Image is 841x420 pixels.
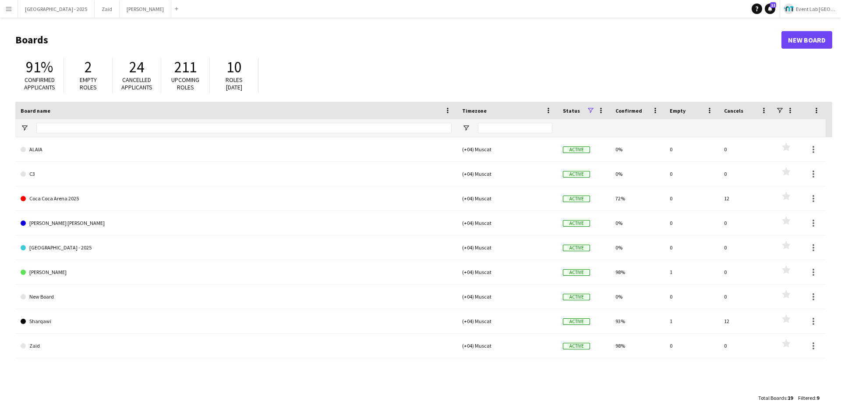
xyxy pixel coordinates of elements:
[457,260,558,284] div: (+04) Muscat
[563,146,590,153] span: Active
[610,235,664,260] div: 0%
[563,171,590,178] span: Active
[95,0,120,18] button: Zaid
[563,269,590,276] span: Active
[171,76,199,91] span: Upcoming roles
[457,211,558,235] div: (+04) Muscat
[21,211,452,235] a: [PERSON_NAME] [PERSON_NAME]
[781,31,832,49] a: New Board
[457,309,558,333] div: (+04) Muscat
[770,2,776,8] span: 11
[664,137,719,161] div: 0
[21,107,50,114] span: Board name
[610,211,664,235] div: 0%
[798,395,815,401] span: Filtered
[798,389,819,406] div: :
[36,123,452,133] input: Board name Filter Input
[85,57,92,77] span: 2
[758,389,793,406] div: :
[80,76,97,91] span: Empty roles
[765,4,775,14] a: 11
[664,334,719,358] div: 0
[664,211,719,235] div: 0
[457,186,558,210] div: (+04) Muscat
[24,76,55,91] span: Confirmed applicants
[21,124,28,132] button: Open Filter Menu
[664,260,719,284] div: 1
[174,57,197,77] span: 211
[664,162,719,186] div: 0
[796,6,837,12] span: Event Lab [GEOGRAPHIC_DATA]
[563,245,590,251] span: Active
[121,76,152,91] span: Cancelled applicants
[670,107,686,114] span: Empty
[615,107,642,114] span: Confirmed
[563,318,590,325] span: Active
[21,334,452,358] a: Zaid
[719,309,773,333] div: 12
[719,186,773,210] div: 12
[21,186,452,211] a: Coca Coca Arena 2025
[563,107,580,114] span: Status
[719,260,773,284] div: 0
[610,309,664,333] div: 93%
[563,196,590,202] span: Active
[462,107,487,114] span: Timezone
[664,235,719,260] div: 0
[457,334,558,358] div: (+04) Muscat
[816,395,819,401] span: 9
[21,162,452,186] a: C3
[719,334,773,358] div: 0
[21,285,452,309] a: New Board
[610,162,664,186] div: 0%
[26,57,53,77] span: 91%
[457,235,558,260] div: (+04) Muscat
[719,285,773,309] div: 0
[610,334,664,358] div: 98%
[664,285,719,309] div: 0
[719,235,773,260] div: 0
[18,0,95,18] button: [GEOGRAPHIC_DATA] - 2025
[719,211,773,235] div: 0
[129,57,144,77] span: 24
[120,0,171,18] button: [PERSON_NAME]
[788,395,793,401] span: 19
[724,107,743,114] span: Cancels
[457,285,558,309] div: (+04) Muscat
[15,33,781,46] h1: Boards
[563,220,590,227] span: Active
[21,309,452,334] a: Sharqawi
[719,162,773,186] div: 0
[457,162,558,186] div: (+04) Muscat
[21,260,452,285] a: [PERSON_NAME]
[563,343,590,349] span: Active
[462,124,470,132] button: Open Filter Menu
[226,76,243,91] span: Roles [DATE]
[610,260,664,284] div: 98%
[664,309,719,333] div: 1
[610,285,664,309] div: 0%
[664,186,719,210] div: 0
[610,186,664,210] div: 72%
[758,395,786,401] span: Total Boards
[226,57,241,77] span: 10
[21,137,452,162] a: ALAIA
[719,137,773,161] div: 0
[563,294,590,300] span: Active
[478,123,552,133] input: Timezone Filter Input
[21,235,452,260] a: [GEOGRAPHIC_DATA] - 2025
[610,137,664,161] div: 0%
[457,137,558,161] div: (+04) Muscat
[784,4,794,14] img: Logo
